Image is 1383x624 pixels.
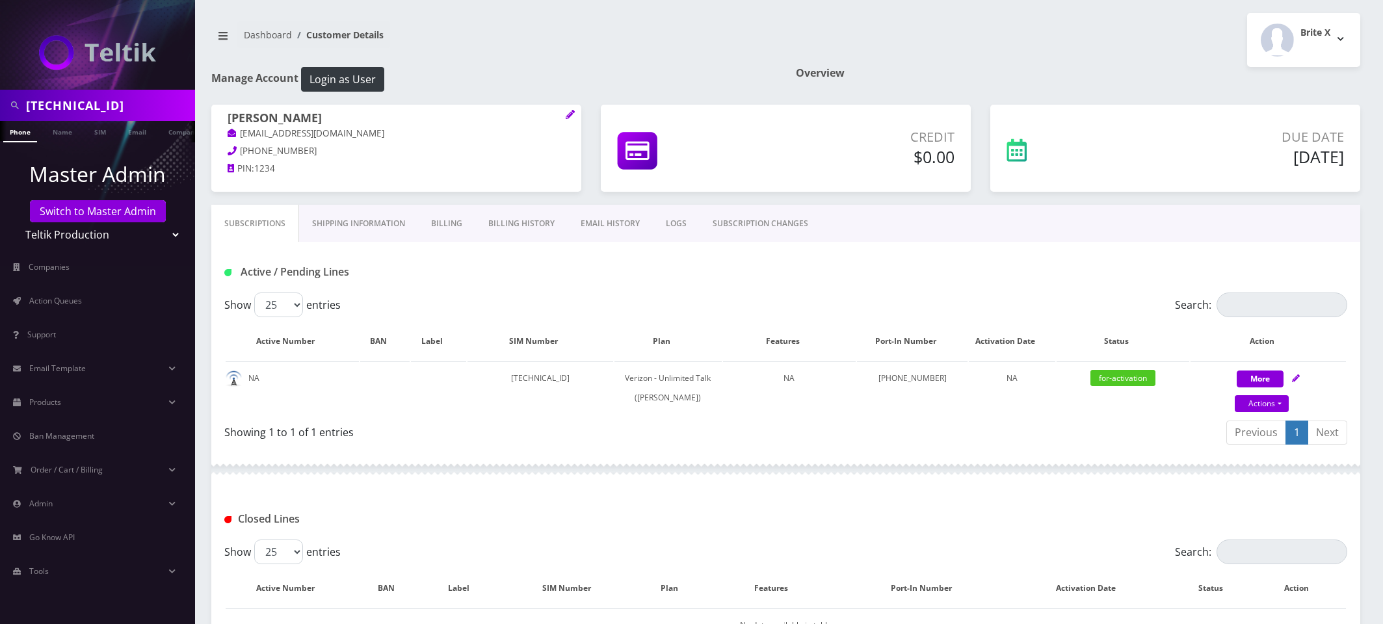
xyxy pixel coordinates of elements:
[723,361,856,414] td: NA
[711,569,845,607] th: Features: activate to sort column ascending
[723,322,856,360] th: Features: activate to sort column ascending
[299,205,418,242] a: Shipping Information
[1217,539,1347,564] input: Search:
[1126,127,1344,147] p: Due Date
[1300,27,1330,38] h2: Brite X
[1308,421,1347,445] a: Next
[360,569,427,607] th: BAN: activate to sort column ascending
[211,67,776,92] h1: Manage Account
[29,261,70,272] span: Companies
[1226,421,1286,445] a: Previous
[3,121,37,142] a: Phone
[1126,147,1344,166] h5: [DATE]
[642,569,710,607] th: Plan: activate to sort column ascending
[614,361,722,414] td: Verizon - Unlimited Talk ([PERSON_NAME])
[1191,322,1346,360] th: Action: activate to sort column ascending
[1090,370,1155,386] span: for-activation
[857,361,968,414] td: [PHONE_NUMBER]
[1260,569,1346,607] th: Action : activate to sort column ascending
[1247,13,1360,67] button: Brite X
[568,205,653,242] a: EMAIL HISTORY
[1007,372,1018,383] span: NA
[254,292,303,317] select: Showentries
[39,35,156,70] img: Teltik Production
[29,396,61,408] span: Products
[254,162,275,174] span: 1234
[969,322,1055,360] th: Activation Date: activate to sort column ascending
[162,121,205,141] a: Company
[411,322,467,360] th: Label: activate to sort column ascending
[301,67,384,92] button: Login as User
[226,322,359,360] th: Active Number: activate to sort column ascending
[122,121,153,141] a: Email
[292,28,384,42] li: Customer Details
[226,370,242,387] img: default.png
[1011,569,1174,607] th: Activation Date: activate to sort column ascending
[1057,322,1190,360] th: Status: activate to sort column ascending
[224,516,231,523] img: Closed Lines
[468,322,612,360] th: SIM Number: activate to sort column ascending
[298,71,384,85] a: Login as User
[475,205,568,242] a: Billing History
[224,266,586,278] h1: Active / Pending Lines
[1235,395,1289,412] a: Actions
[1175,569,1259,607] th: Status: activate to sort column ascending
[1285,421,1308,445] a: 1
[468,361,612,414] td: [TECHNICAL_ID]
[29,532,75,543] span: Go Know API
[26,93,192,118] input: Search in Company
[360,322,410,360] th: BAN: activate to sort column ascending
[653,205,700,242] a: LOGS
[224,269,231,276] img: Active / Pending Lines
[27,329,56,340] span: Support
[226,361,359,414] td: NA
[1175,539,1347,564] label: Search:
[226,569,359,607] th: Active Number: activate to sort column descending
[228,127,384,140] a: [EMAIL_ADDRESS][DOMAIN_NAME]
[224,419,776,440] div: Showing 1 to 1 of 1 entries
[700,205,821,242] a: SUBSCRIPTION CHANGES
[427,569,503,607] th: Label: activate to sort column ascending
[224,539,341,564] label: Show entries
[29,430,94,441] span: Ban Management
[30,200,166,222] a: Switch to Master Admin
[1237,370,1284,387] button: More
[211,205,299,242] a: Subscriptions
[845,569,1009,607] th: Port-In Number: activate to sort column ascending
[29,565,49,577] span: Tools
[418,205,475,242] a: Billing
[29,363,86,374] span: Email Template
[505,569,641,607] th: SIM Number: activate to sort column ascending
[1175,292,1347,317] label: Search:
[228,162,254,175] a: PIN:
[31,464,103,475] span: Order / Cart / Billing
[244,29,292,41] a: Dashboard
[228,111,565,127] h1: [PERSON_NAME]
[796,67,1361,79] h1: Overview
[254,539,303,564] select: Showentries
[614,322,722,360] th: Plan: activate to sort column ascending
[88,121,112,141] a: SIM
[766,147,955,166] h5: $0.00
[224,513,586,525] h1: Closed Lines
[211,21,776,58] nav: breadcrumb
[766,127,955,147] p: Credit
[46,121,79,141] a: Name
[857,322,968,360] th: Port-In Number: activate to sort column ascending
[224,292,341,317] label: Show entries
[29,498,53,509] span: Admin
[29,295,82,306] span: Action Queues
[240,145,317,157] span: [PHONE_NUMBER]
[1217,292,1347,317] input: Search:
